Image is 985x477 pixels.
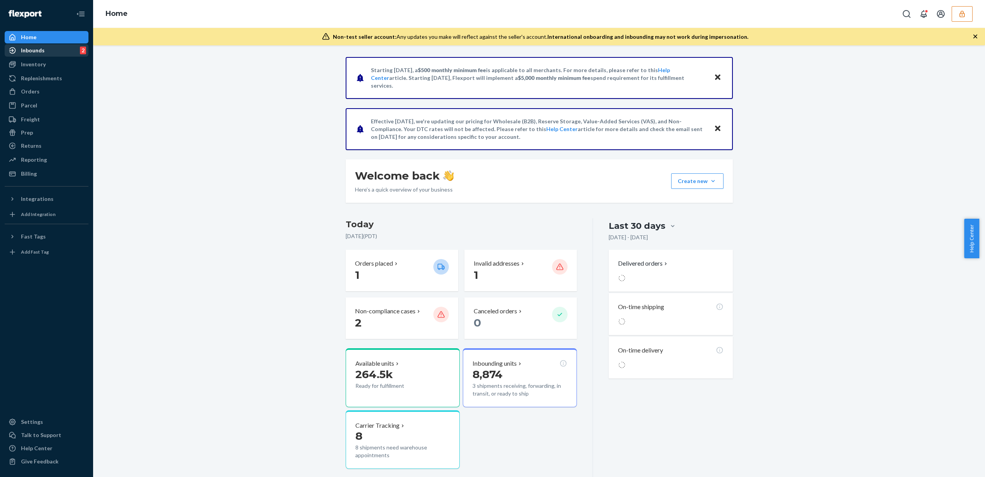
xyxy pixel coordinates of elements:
[346,410,460,469] button: Carrier Tracking88 shipments need warehouse appointments
[5,442,88,455] a: Help Center
[355,169,454,183] h1: Welcome back
[21,444,52,452] div: Help Center
[713,123,723,135] button: Close
[464,297,577,339] button: Canceled orders 0
[474,316,481,329] span: 0
[346,297,458,339] button: Non-compliance cases 2
[5,126,88,139] a: Prep
[21,431,61,439] div: Talk to Support
[463,348,577,407] button: Inbounding units8,8743 shipments receiving, forwarding, in transit, or ready to ship
[21,156,47,164] div: Reporting
[355,429,362,442] span: 8
[518,74,590,81] span: $5,000 monthly minimum fee
[473,359,517,368] p: Inbounding units
[474,307,517,316] p: Canceled orders
[355,186,454,194] p: Here’s a quick overview of your business
[443,170,454,181] img: hand-wave emoji
[916,6,931,22] button: Open notifications
[5,58,88,71] a: Inventory
[106,9,128,18] a: Home
[73,6,88,22] button: Close Navigation
[5,230,88,243] button: Fast Tags
[5,140,88,152] a: Returns
[5,429,88,441] button: Talk to Support
[5,113,88,126] a: Freight
[21,60,46,68] div: Inventory
[418,67,486,73] span: $500 monthly minimum fee
[333,33,748,41] div: Any updates you make will reflect against the seller's account.
[546,126,578,132] a: Help Center
[21,249,49,255] div: Add Fast Tag
[21,458,59,465] div: Give Feedback
[473,382,567,397] p: 3 shipments receiving, forwarding, in transit, or ready to ship
[371,118,706,141] p: Effective [DATE], we're updating our pricing for Wholesale (B2B), Reserve Storage, Value-Added Se...
[5,193,88,205] button: Integrations
[333,33,396,40] span: Non-test seller account:
[5,99,88,112] a: Parcel
[21,47,45,54] div: Inbounds
[21,170,37,178] div: Billing
[80,47,86,54] div: 2
[474,259,519,268] p: Invalid addresses
[713,72,723,83] button: Close
[5,154,88,166] a: Reporting
[16,5,44,12] span: Support
[21,142,42,150] div: Returns
[5,246,88,258] a: Add Fast Tag
[618,346,663,355] p: On-time delivery
[609,220,665,232] div: Last 30 days
[5,31,88,43] a: Home
[547,33,748,40] span: International onboarding and inbounding may not work during impersonation.
[618,302,664,311] p: On-time shipping
[5,455,88,468] button: Give Feedback
[21,211,55,218] div: Add Integration
[346,218,577,231] h3: Today
[21,195,54,203] div: Integrations
[21,74,62,82] div: Replenishments
[21,418,43,426] div: Settings
[355,359,394,368] p: Available units
[99,3,134,25] ol: breadcrumbs
[21,33,36,41] div: Home
[21,129,33,137] div: Prep
[474,268,478,282] span: 1
[21,233,46,240] div: Fast Tags
[933,6,949,22] button: Open account menu
[371,66,706,90] p: Starting [DATE], a is applicable to all merchants. For more details, please refer to this article...
[899,6,914,22] button: Open Search Box
[355,316,362,329] span: 2
[346,348,460,407] button: Available units264.5kReady for fulfillment
[5,72,88,85] a: Replenishments
[21,88,40,95] div: Orders
[355,368,393,381] span: 264.5k
[21,102,37,109] div: Parcel
[671,173,724,189] button: Create new
[5,416,88,428] a: Settings
[346,232,577,240] p: [DATE] ( PDT )
[355,259,393,268] p: Orders placed
[473,368,502,381] span: 8,874
[9,10,42,18] img: Flexport logo
[355,268,360,282] span: 1
[5,168,88,180] a: Billing
[5,85,88,98] a: Orders
[355,421,400,430] p: Carrier Tracking
[21,116,40,123] div: Freight
[355,444,450,459] p: 8 shipments need warehouse appointments
[346,250,458,291] button: Orders placed 1
[5,208,88,221] a: Add Integration
[464,250,577,291] button: Invalid addresses 1
[5,44,88,57] a: Inbounds2
[609,233,648,241] p: [DATE] - [DATE]
[618,259,669,268] button: Delivered orders
[355,382,427,390] p: Ready for fulfillment
[964,219,979,258] button: Help Center
[355,307,415,316] p: Non-compliance cases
